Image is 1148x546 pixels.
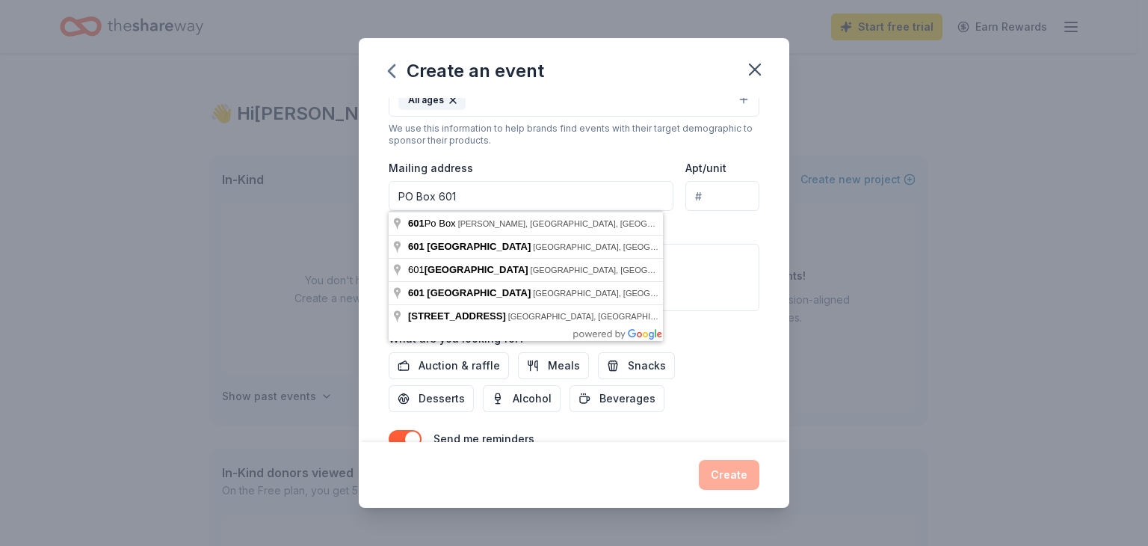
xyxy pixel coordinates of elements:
[408,241,425,252] span: 601
[389,161,473,176] label: Mailing address
[685,181,759,211] input: #
[458,219,706,228] span: [PERSON_NAME], [GEOGRAPHIC_DATA], [GEOGRAPHIC_DATA]
[389,352,509,379] button: Auction & raffle
[398,91,466,110] div: All ages
[533,242,799,251] span: [GEOGRAPHIC_DATA], [GEOGRAPHIC_DATA], [GEOGRAPHIC_DATA]
[425,264,528,275] span: [GEOGRAPHIC_DATA]
[685,161,726,176] label: Apt/unit
[389,84,759,117] button: All ages
[483,385,561,412] button: Alcohol
[389,385,474,412] button: Desserts
[408,287,425,298] span: 601
[433,432,534,445] label: Send me reminders
[389,123,759,147] div: We use this information to help brands find events with their target demographic to sponsor their...
[427,287,531,298] span: [GEOGRAPHIC_DATA]
[427,241,531,252] span: [GEOGRAPHIC_DATA]
[518,352,589,379] button: Meals
[548,357,580,375] span: Meals
[419,390,465,408] span: Desserts
[408,264,531,275] span: 601
[389,59,544,83] div: Create an event
[408,218,458,229] span: Po Box
[533,289,799,298] span: [GEOGRAPHIC_DATA], [GEOGRAPHIC_DATA], [GEOGRAPHIC_DATA]
[570,385,664,412] button: Beverages
[408,218,425,229] span: 601
[598,352,675,379] button: Snacks
[599,390,655,408] span: Beverages
[419,357,500,375] span: Auction & raffle
[513,390,552,408] span: Alcohol
[628,357,666,375] span: Snacks
[408,310,506,322] span: [STREET_ADDRESS]
[389,181,673,211] input: Enter a US address
[508,312,774,321] span: [GEOGRAPHIC_DATA], [GEOGRAPHIC_DATA], [GEOGRAPHIC_DATA]
[531,266,797,274] span: [GEOGRAPHIC_DATA], [GEOGRAPHIC_DATA], [GEOGRAPHIC_DATA]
